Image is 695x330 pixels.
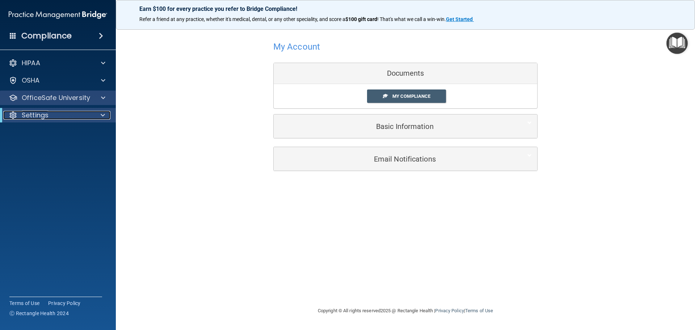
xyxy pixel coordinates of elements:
[139,5,671,12] p: Earn $100 for every practice you refer to Bridge Compliance!
[273,42,320,51] h4: My Account
[9,93,105,102] a: OfficeSafe University
[22,59,40,67] p: HIPAA
[446,16,474,22] a: Get Started
[446,16,473,22] strong: Get Started
[377,16,446,22] span: ! That's what we call a win-win.
[666,33,688,54] button: Open Resource Center
[435,308,464,313] a: Privacy Policy
[273,299,538,322] div: Copyright © All rights reserved 2025 @ Rectangle Health | |
[465,308,493,313] a: Terms of Use
[139,16,345,22] span: Refer a friend at any practice, whether it's medical, dental, or any other speciality, and score a
[274,63,537,84] div: Documents
[279,151,532,167] a: Email Notifications
[22,111,49,120] p: Settings
[279,155,510,163] h5: Email Notifications
[279,122,510,130] h5: Basic Information
[48,300,81,307] a: Privacy Policy
[279,118,532,134] a: Basic Information
[345,16,377,22] strong: $100 gift card
[22,93,90,102] p: OfficeSafe University
[9,310,69,317] span: Ⓒ Rectangle Health 2024
[9,111,105,120] a: Settings
[9,8,107,22] img: PMB logo
[9,300,39,307] a: Terms of Use
[9,76,105,85] a: OSHA
[21,31,72,41] h4: Compliance
[392,93,430,99] span: My Compliance
[9,59,105,67] a: HIPAA
[22,76,40,85] p: OSHA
